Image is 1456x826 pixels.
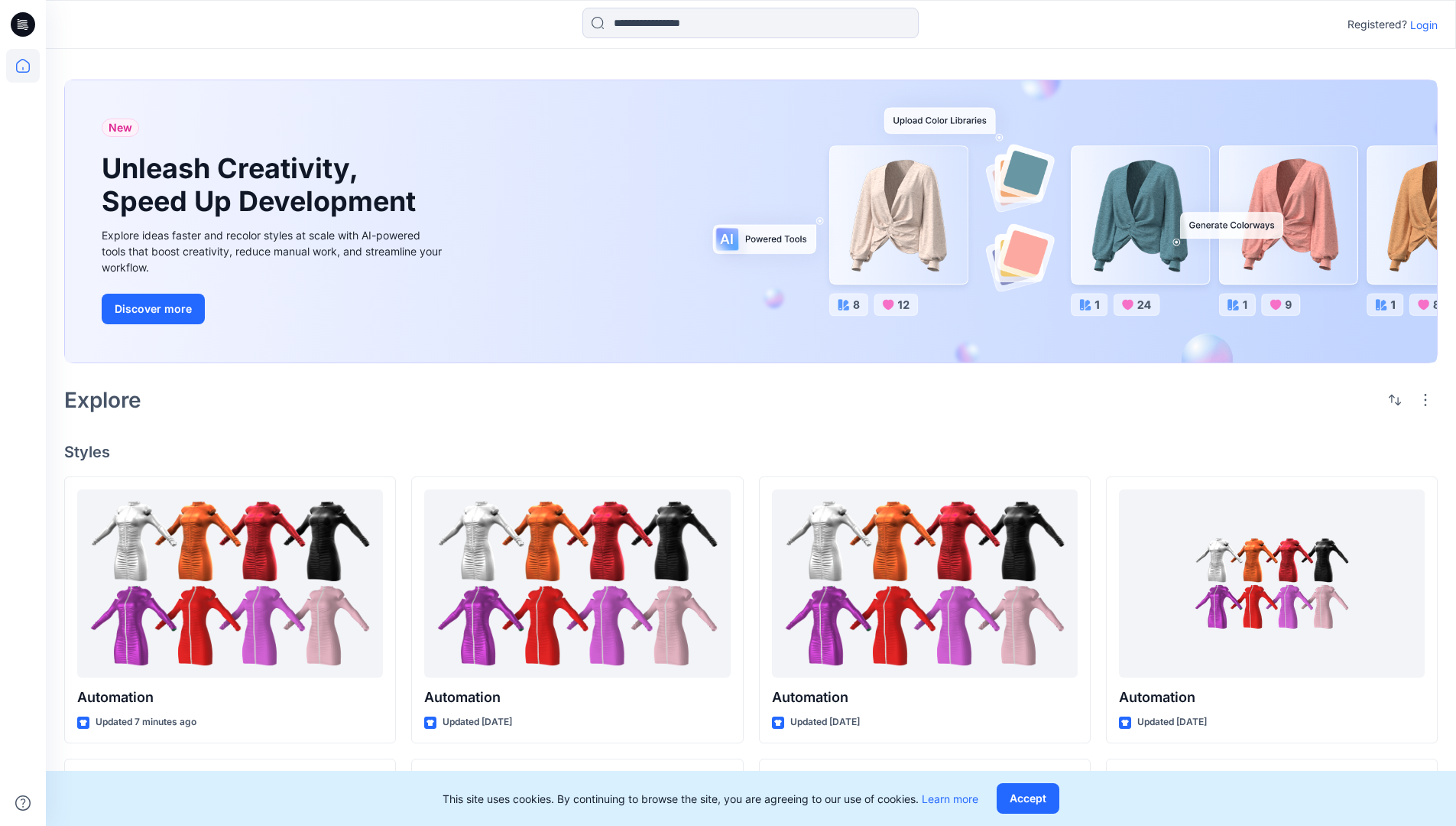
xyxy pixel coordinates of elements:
[77,687,383,708] p: Automation
[1119,489,1425,678] a: Automation
[1119,687,1425,708] p: Automation
[922,792,978,805] a: Learn more
[1137,714,1207,730] p: Updated [DATE]
[443,714,512,730] p: Updated [DATE]
[772,687,1078,708] p: Automation
[424,687,730,708] p: Automation
[102,227,446,275] div: Explore ideas faster and recolor styles at scale with AI-powered tools that boost creativity, red...
[102,294,205,324] button: Discover more
[424,489,730,678] a: Automation
[64,388,141,412] h2: Explore
[1347,15,1407,34] p: Registered?
[997,783,1059,814] button: Accept
[102,294,446,324] a: Discover more
[77,489,383,678] a: Automation
[102,152,423,218] h1: Unleash Creativity, Speed Up Development
[96,714,196,730] p: Updated 7 minutes ago
[790,714,860,730] p: Updated [DATE]
[1410,17,1438,33] p: Login
[772,489,1078,678] a: Automation
[443,791,978,807] p: This site uses cookies. By continuing to browse the site, you are agreeing to our use of cookies.
[64,443,1438,461] h4: Styles
[109,119,132,137] span: New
